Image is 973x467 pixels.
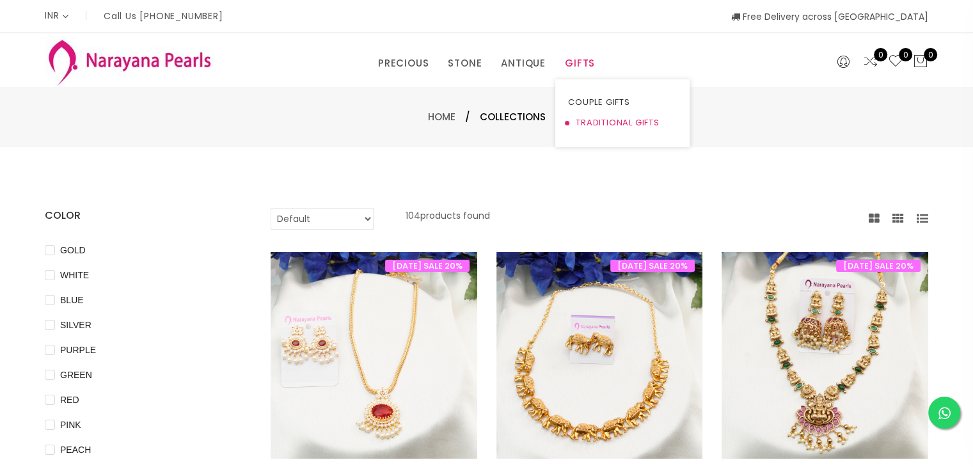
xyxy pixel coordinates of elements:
span: WHITE [55,268,94,282]
span: [DATE] SALE 20% [610,260,695,272]
a: Home [428,110,455,123]
a: ANTIQUE [501,54,546,73]
span: PEACH [55,443,96,457]
span: RED [55,393,84,407]
span: [DATE] SALE 20% [836,260,921,272]
a: 0 [863,54,878,70]
a: PRECIOUS [378,54,429,73]
h4: COLOR [45,208,232,223]
a: TRADITIONAL GIFTS [568,113,677,133]
span: GREEN [55,368,97,382]
span: 0 [874,48,887,61]
span: BLUE [55,293,89,307]
a: 0 [888,54,903,70]
span: GOLD [55,243,91,257]
a: GIFTS [565,54,595,73]
span: [DATE] SALE 20% [385,260,470,272]
p: 104 products found [406,208,490,230]
span: 0 [924,48,937,61]
span: / [465,109,470,125]
span: Collections [480,109,546,125]
p: Call Us [PHONE_NUMBER] [104,12,223,20]
span: PURPLE [55,343,101,357]
a: COUPLE GIFTS [568,92,677,113]
span: Free Delivery across [GEOGRAPHIC_DATA] [731,10,928,23]
span: 0 [899,48,912,61]
span: SILVER [55,318,97,332]
span: PINK [55,418,86,432]
a: STONE [448,54,482,73]
button: 0 [913,54,928,70]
